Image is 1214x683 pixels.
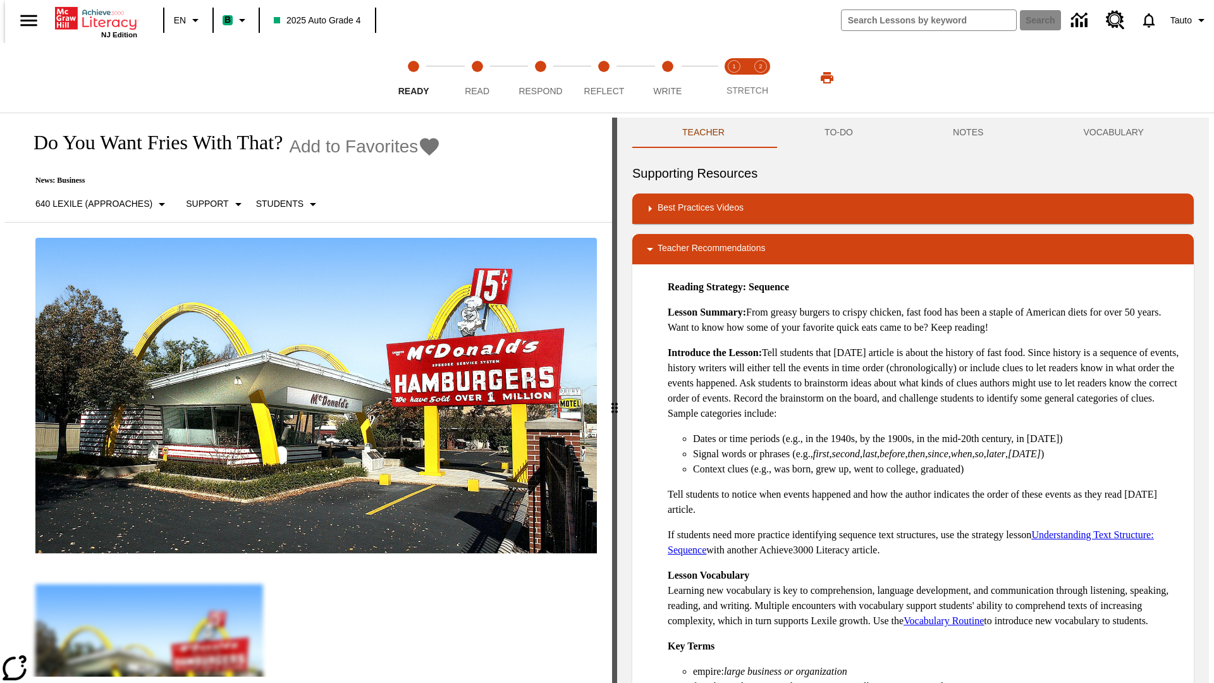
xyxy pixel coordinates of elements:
em: second [832,448,860,459]
strong: Reading Strategy: [668,281,746,292]
a: Data Center [1064,3,1098,38]
strong: Key Terms [668,641,714,651]
span: Respond [518,86,562,96]
button: Profile/Settings [1165,9,1214,32]
button: Ready step 1 of 5 [377,43,450,113]
button: Read step 2 of 5 [440,43,513,113]
text: 1 [732,63,735,70]
span: Add to Favorites [289,137,418,157]
button: Reflect step 4 of 5 [567,43,641,113]
span: EN [174,14,186,27]
p: Teacher Recommendations [658,242,765,257]
button: Teacher [632,118,775,148]
a: Notifications [1132,4,1165,37]
h1: Do You Want Fries With That? [20,131,283,154]
p: Support [186,197,228,211]
a: Resource Center, Will open in new tab [1098,3,1132,37]
li: empire: [693,664,1184,679]
strong: Introduce the Lesson: [668,347,762,358]
div: Best Practices Videos [632,194,1194,224]
button: Scaffolds, Support [181,193,250,216]
em: when [951,448,972,459]
span: Tauto [1170,14,1192,27]
button: Add to Favorites - Do You Want Fries With That? [289,135,441,157]
button: Language: EN, Select a language [168,9,209,32]
em: before [880,448,905,459]
a: Vocabulary Routine [904,615,984,626]
div: activity [617,118,1209,683]
p: From greasy burgers to crispy chicken, fast food has been a staple of American diets for over 50 ... [668,305,1184,335]
div: Press Enter or Spacebar and then press right and left arrow keys to move the slider [612,118,617,683]
em: so [975,448,984,459]
a: Understanding Text Structure: Sequence [668,529,1154,555]
em: [DATE] [1008,448,1041,459]
li: Context clues (e.g., was born, grew up, went to college, graduated) [693,462,1184,477]
button: Respond step 3 of 5 [504,43,577,113]
button: Write step 5 of 5 [631,43,704,113]
span: 2025 Auto Grade 4 [274,14,361,27]
p: Tell students to notice when events happened and how the author indicates the order of these even... [668,487,1184,517]
button: Select Student [251,193,326,216]
em: first [813,448,830,459]
em: since [928,448,948,459]
button: VOCABULARY [1033,118,1194,148]
button: Stretch Read step 1 of 2 [716,43,752,113]
button: Open side menu [10,2,47,39]
button: Boost Class color is mint green. Change class color [218,9,255,32]
button: Select Lexile, 640 Lexile (Approaches) [30,193,175,216]
button: NOTES [903,118,1033,148]
text: 2 [759,63,762,70]
span: B [224,12,231,28]
em: last [862,448,877,459]
span: Write [653,86,682,96]
span: Read [465,86,489,96]
p: Best Practices Videos [658,201,744,216]
button: TO-DO [775,118,903,148]
p: If students need more practice identifying sequence text structures, use the strategy lesson with... [668,527,1184,558]
li: Signal words or phrases (e.g., , , , , , , , , , ) [693,446,1184,462]
button: Print [807,66,847,89]
strong: Lesson Summary: [668,307,746,317]
strong: Lesson Vocabulary [668,570,749,581]
div: Home [55,4,137,39]
div: Instructional Panel Tabs [632,118,1194,148]
p: 640 Lexile (Approaches) [35,197,152,211]
p: News: Business [20,176,441,185]
em: then [907,448,925,459]
img: One of the first McDonald's stores, with the iconic red sign and golden arches. [35,238,597,554]
span: STRETCH [727,85,768,95]
p: Students [256,197,303,211]
p: Learning new vocabulary is key to comprehension, language development, and communication through ... [668,568,1184,629]
em: later [986,448,1005,459]
strong: Sequence [749,281,789,292]
span: Ready [398,86,429,96]
p: Tell students that [DATE] article is about the history of fast food. Since history is a sequence ... [668,345,1184,421]
h6: Supporting Resources [632,163,1194,183]
span: Reflect [584,86,625,96]
li: Dates or time periods (e.g., in the 1940s, by the 1900s, in the mid-20th century, in [DATE]) [693,431,1184,446]
button: Stretch Respond step 2 of 2 [742,43,779,113]
div: reading [5,118,612,677]
span: NJ Edition [101,31,137,39]
em: large business or organization [724,666,847,677]
input: search field [842,10,1016,30]
div: Teacher Recommendations [632,234,1194,264]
